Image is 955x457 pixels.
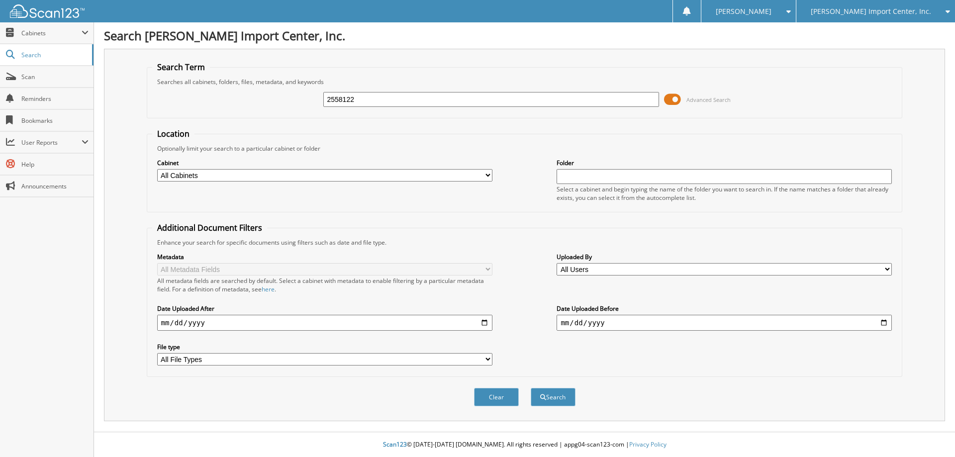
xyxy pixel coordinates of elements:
label: Uploaded By [557,253,892,261]
div: All metadata fields are searched by default. Select a cabinet with metadata to enable filtering b... [157,276,492,293]
label: Cabinet [157,159,492,167]
legend: Additional Document Filters [152,222,267,233]
label: Date Uploaded Before [557,304,892,313]
input: end [557,315,892,331]
label: File type [157,343,492,351]
span: User Reports [21,138,82,147]
span: Bookmarks [21,116,89,125]
iframe: Chat Widget [905,409,955,457]
label: Date Uploaded After [157,304,492,313]
span: Scan123 [383,440,407,449]
a: Privacy Policy [629,440,667,449]
legend: Location [152,128,194,139]
div: Optionally limit your search to a particular cabinet or folder [152,144,897,153]
label: Metadata [157,253,492,261]
span: Cabinets [21,29,82,37]
div: Select a cabinet and begin typing the name of the folder you want to search in. If the name match... [557,185,892,202]
span: Announcements [21,182,89,190]
legend: Search Term [152,62,210,73]
span: Reminders [21,94,89,103]
label: Folder [557,159,892,167]
h1: Search [PERSON_NAME] Import Center, Inc. [104,27,945,44]
span: Help [21,160,89,169]
div: Searches all cabinets, folders, files, metadata, and keywords [152,78,897,86]
span: Search [21,51,87,59]
span: [PERSON_NAME] Import Center, Inc. [811,8,931,14]
a: here [262,285,275,293]
span: Advanced Search [686,96,731,103]
button: Clear [474,388,519,406]
input: start [157,315,492,331]
img: scan123-logo-white.svg [10,4,85,18]
div: Enhance your search for specific documents using filters such as date and file type. [152,238,897,247]
button: Search [531,388,575,406]
span: [PERSON_NAME] [716,8,771,14]
div: © [DATE]-[DATE] [DOMAIN_NAME]. All rights reserved | appg04-scan123-com | [94,433,955,457]
span: Scan [21,73,89,81]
